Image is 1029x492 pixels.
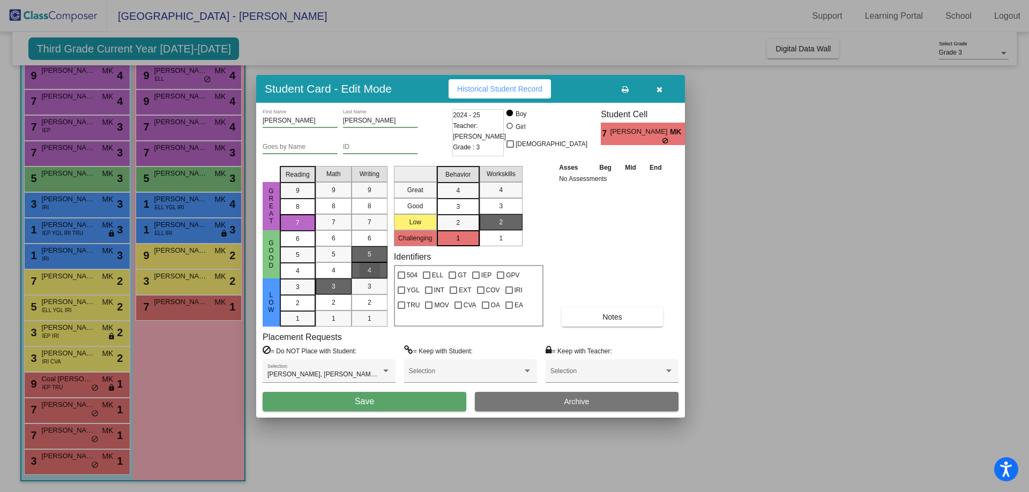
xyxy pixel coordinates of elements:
td: No Assessments [556,173,669,184]
span: 3 [296,282,300,292]
th: End [643,162,668,173]
span: 6 [296,234,300,244]
span: MOV [434,299,449,312]
span: 4 [296,266,300,276]
th: Asses [556,162,592,173]
th: Mid [618,162,643,173]
span: [PERSON_NAME], [PERSON_NAME], [PERSON_NAME] [267,370,433,378]
label: = Keep with Student: [404,345,473,356]
span: 3 [456,202,460,211]
span: 2 [332,298,335,307]
span: INT [434,284,444,297]
span: 1 [332,314,335,323]
button: Save [263,392,466,411]
span: Behavior [445,170,471,179]
span: YGL [407,284,420,297]
span: 6 [332,233,335,243]
span: Great [266,187,276,225]
span: ELL [432,269,443,282]
span: 2 [456,218,460,228]
span: TRU [407,299,420,312]
span: 4 [499,185,503,195]
span: MK [670,126,685,138]
span: 4 [332,266,335,275]
span: 2 [296,298,300,308]
span: 2 [499,217,503,227]
h3: Student Cell [601,109,694,119]
span: 9 [332,185,335,195]
span: 1 [456,233,460,243]
span: 9 [296,186,300,195]
span: 3 [368,282,371,291]
span: 2 [368,298,371,307]
label: Identifiers [394,252,431,262]
span: 3 [332,282,335,291]
div: Boy [515,109,527,119]
span: IRI [514,284,523,297]
span: GT [458,269,467,282]
span: Low [266,291,276,314]
span: EA [514,299,523,312]
span: 8 [332,201,335,211]
span: GPV [506,269,519,282]
span: Save [355,397,374,406]
span: 5 [332,249,335,259]
input: goes by name [263,143,338,151]
span: 7 [296,218,300,228]
span: Writing [360,169,379,179]
span: 8 [368,201,371,211]
span: 3 [499,201,503,211]
span: 6 [368,233,371,243]
span: Reading [286,170,310,179]
span: Good [266,239,276,269]
span: Grade : 3 [453,142,480,153]
span: 5 [296,250,300,260]
span: 1 [368,314,371,323]
span: 8 [296,202,300,211]
span: Math [326,169,341,179]
span: [PERSON_NAME] [610,126,670,138]
span: Workskills [487,169,516,179]
span: 7 [601,127,610,140]
h3: Student Card - Edit Mode [265,82,392,95]
button: Historical Student Record [449,79,551,99]
span: 1 [499,233,503,243]
span: 7 [368,217,371,227]
span: CVA [464,299,476,312]
div: Girl [515,122,526,132]
span: 4 [456,186,460,195]
span: COV [486,284,500,297]
span: 1 [685,127,694,140]
span: Archive [564,397,590,406]
label: Placement Requests [263,332,342,342]
span: OA [491,299,500,312]
span: 5 [368,249,371,259]
th: Beg [592,162,618,173]
span: Teacher: [PERSON_NAME] [453,120,506,142]
span: 9 [368,185,371,195]
span: IEP [481,269,491,282]
span: 504 [407,269,417,282]
button: Archive [475,392,678,411]
span: 7 [332,217,335,227]
span: Historical Student Record [457,85,542,93]
label: = Keep with Teacher: [546,345,612,356]
span: 4 [368,266,371,275]
button: Notes [562,307,663,327]
label: = Do NOT Place with Student: [263,345,356,356]
span: 1 [296,314,300,323]
span: 2024 - 25 [453,110,480,120]
span: EXT [459,284,471,297]
span: [DEMOGRAPHIC_DATA] [516,138,587,150]
span: Notes [602,313,622,321]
